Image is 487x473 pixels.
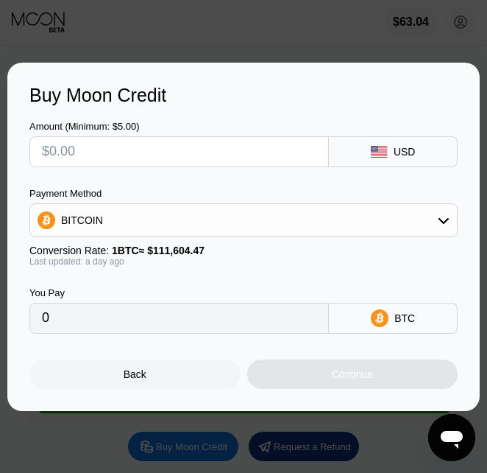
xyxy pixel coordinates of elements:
input: $0.00 [42,137,316,167]
div: BTC [394,312,415,324]
iframe: 메시징 창을 시작하는 버튼 [428,414,475,461]
div: Last updated: a day ago [29,256,458,267]
div: BITCOIN [61,214,103,226]
div: Conversion Rate: [29,245,458,256]
div: Amount (Minimum: $5.00) [29,121,329,132]
div: Payment Method [29,188,458,199]
div: BITCOIN [30,206,457,235]
div: Back [29,360,241,389]
div: USD [394,146,416,158]
div: You Pay [29,287,329,298]
span: 1 BTC ≈ $111,604.47 [112,245,205,256]
div: Buy Moon Credit [29,85,458,106]
div: Back [124,368,146,380]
